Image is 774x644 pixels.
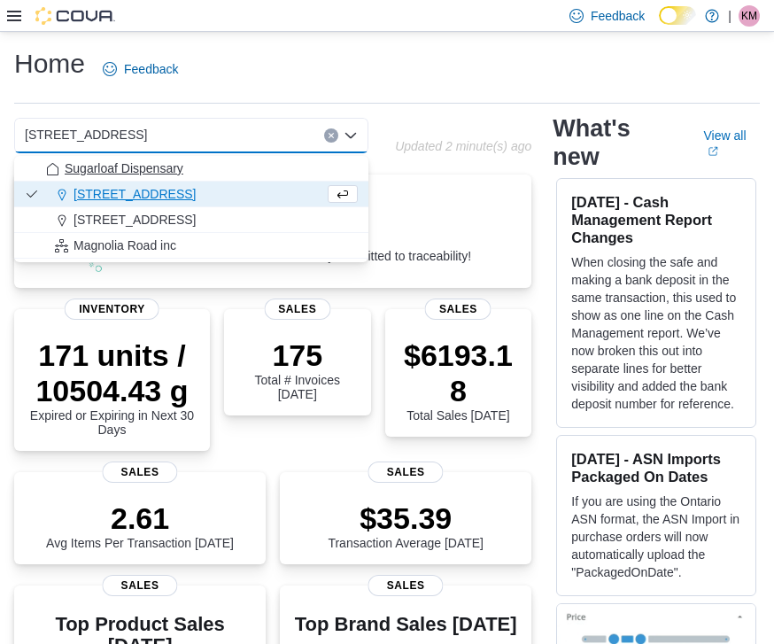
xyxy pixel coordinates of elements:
[65,299,159,320] span: Inventory
[46,500,234,536] p: 2.61
[74,211,196,229] span: [STREET_ADDRESS]
[553,114,682,171] h2: What's new
[264,299,330,320] span: Sales
[739,5,760,27] div: Kenneth Martin
[238,338,357,401] div: Total # Invoices [DATE]
[324,128,338,143] button: Clear input
[425,299,491,320] span: Sales
[741,5,757,27] span: KM
[74,185,196,203] span: [STREET_ADDRESS]
[328,500,484,536] p: $35.39
[328,500,484,550] div: Transaction Average [DATE]
[591,7,645,25] span: Feedback
[399,338,518,423] div: Total Sales [DATE]
[571,493,741,581] p: If you are using the Ontario ASN format, the ASN Import in purchase orders will now automatically...
[28,338,196,437] div: Expired or Expiring in Next 30 Days
[74,237,176,254] span: Magnolia Road inc
[708,146,718,157] svg: External link
[571,193,741,246] h3: [DATE] - Cash Management Report Changes
[14,46,85,81] h1: Home
[399,338,518,408] p: $6193.18
[659,25,660,26] span: Dark Mode
[295,614,517,635] h3: Top Brand Sales [DATE]
[96,51,185,87] a: Feedback
[395,139,531,153] p: Updated 2 minute(s) ago
[65,159,183,177] span: Sugarloaf Dispensary
[571,450,741,485] h3: [DATE] - ASN Imports Packaged On Dates
[368,575,444,596] span: Sales
[238,338,357,373] p: 175
[659,6,696,25] input: Dark Mode
[102,575,177,596] span: Sales
[25,124,147,145] span: [STREET_ADDRESS]
[14,233,368,259] button: Magnolia Road inc
[14,207,368,233] button: [STREET_ADDRESS]
[14,182,368,207] button: [STREET_ADDRESS]
[571,253,741,413] p: When closing the safe and making a bank deposit in the same transaction, this used to show as one...
[28,338,196,408] p: 171 units / 10504.43 g
[14,156,368,259] div: Choose from the following options
[102,462,177,483] span: Sales
[368,462,444,483] span: Sales
[344,128,358,143] button: Close list of options
[704,128,760,157] a: View allExternal link
[14,156,368,182] button: Sugarloaf Dispensary
[124,60,178,78] span: Feedback
[35,7,115,25] img: Cova
[46,500,234,550] div: Avg Items Per Transaction [DATE]
[728,5,731,27] p: |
